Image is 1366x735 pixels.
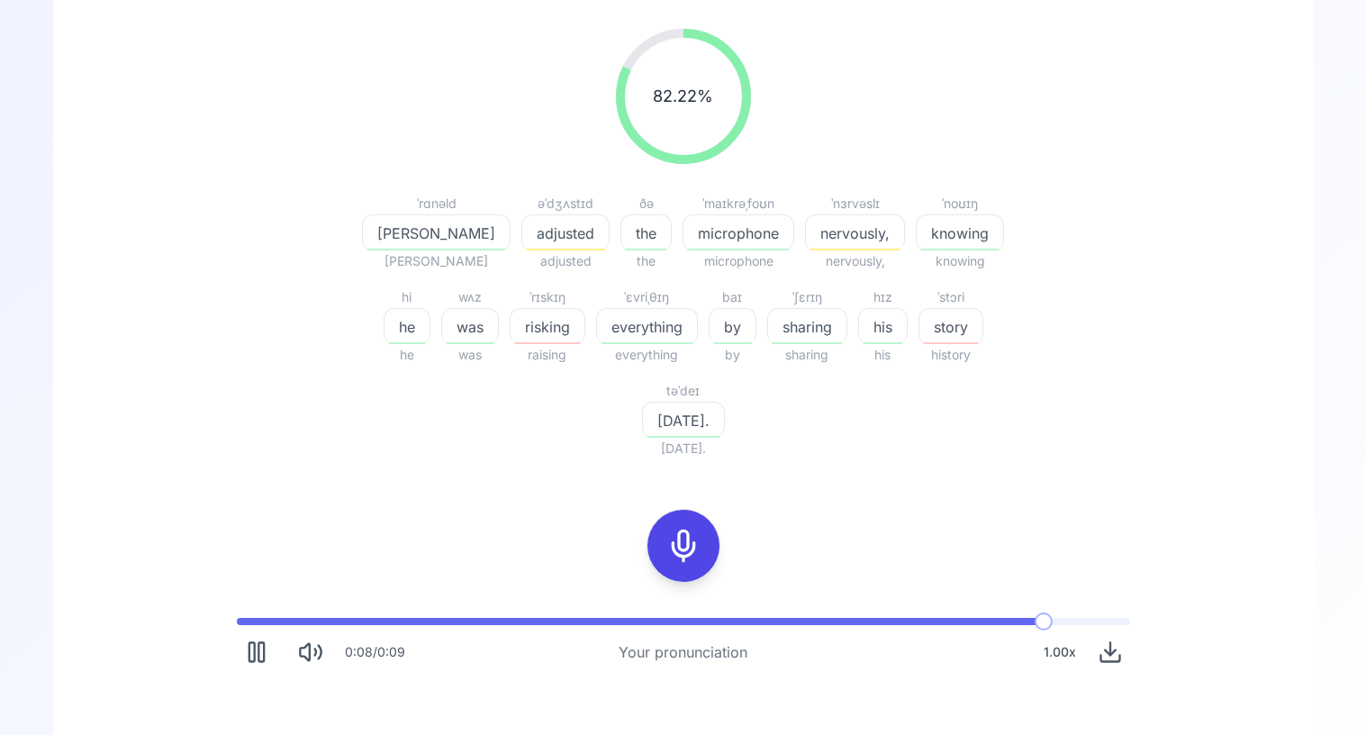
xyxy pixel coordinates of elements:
button: everything [596,308,698,344]
span: he [384,316,430,338]
div: ˈrɪskɪŋ [510,286,585,308]
div: hi [384,286,430,308]
span: everything [596,344,698,366]
div: 0:08 / 0:09 [345,643,405,661]
span: [PERSON_NAME] [362,250,511,272]
button: he [384,308,430,344]
button: adjusted [521,214,610,250]
div: ˈʃɛrɪŋ [767,286,847,308]
span: by [710,316,755,338]
button: Mute [291,632,330,672]
span: microphone [683,250,794,272]
span: risking [511,316,584,338]
span: microphone [683,222,793,244]
button: his [858,308,908,344]
span: knowing [916,250,1004,272]
span: [DATE]. [642,438,725,459]
button: nervously, [805,214,905,250]
span: everything [597,316,697,338]
span: the [620,250,672,272]
span: sharing [767,344,847,366]
span: his [859,316,907,338]
button: risking [510,308,585,344]
span: sharing [768,316,846,338]
div: 1.00 x [1036,634,1083,670]
span: nervously, [806,222,904,244]
div: baɪ [709,286,756,308]
span: history [918,344,983,366]
div: ˈnɜrvəslɪ [805,193,905,214]
button: Pause [237,632,276,672]
div: wʌz [441,286,499,308]
span: was [441,344,499,366]
button: [DATE]. [642,402,725,438]
div: əˈdʒʌstɪd [521,193,610,214]
button: [PERSON_NAME] [362,214,511,250]
button: knowing [916,214,1004,250]
div: təˈdeɪ [642,380,725,402]
button: story [918,308,983,344]
div: ˈmaɪkrəˌfoʊn [683,193,794,214]
div: Your pronunciation [619,641,747,663]
span: his [858,344,908,366]
span: 82.22 % [653,84,713,109]
span: the [621,222,671,244]
div: ˈstɔri [918,286,983,308]
div: hɪz [858,286,908,308]
button: by [709,308,756,344]
span: adjusted [521,250,610,272]
span: adjusted [522,222,609,244]
button: was [441,308,499,344]
span: [PERSON_NAME] [363,222,510,244]
span: [DATE]. [643,410,724,431]
span: by [709,344,756,366]
span: story [919,316,982,338]
button: Download audio [1090,632,1130,672]
div: ðə [620,193,672,214]
div: ˈɛvriˌθɪŋ [596,286,698,308]
span: was [442,316,498,338]
span: knowing [917,222,1003,244]
div: ˈnoʊɪŋ [916,193,1004,214]
div: ˈrɑnəld [362,193,511,214]
button: sharing [767,308,847,344]
span: nervously, [805,250,905,272]
span: raising [510,344,585,366]
span: he [384,344,430,366]
button: the [620,214,672,250]
button: microphone [683,214,794,250]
